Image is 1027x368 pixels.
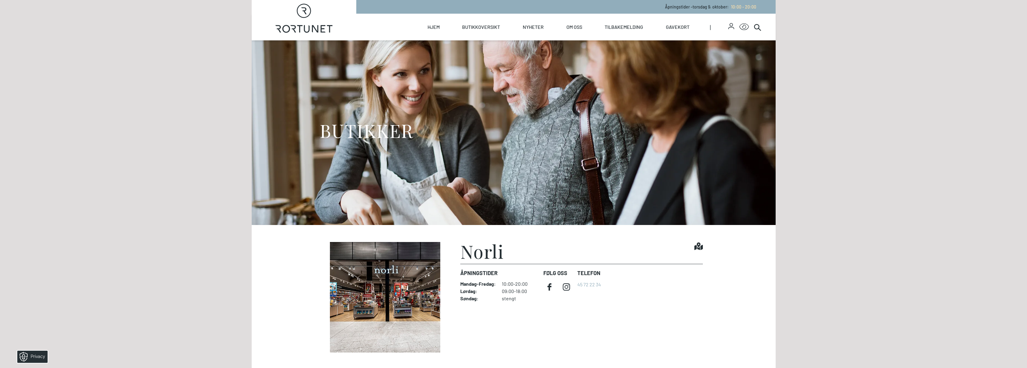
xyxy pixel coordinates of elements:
div: © Mappedin [504,134,519,138]
h1: BUTIKKER [320,119,413,142]
span: 10:00 - 20:00 [731,4,756,9]
dd: stengt [502,295,539,302]
p: Åpningstider - torsdag 9. oktober : [665,4,756,10]
a: Om oss [566,14,582,40]
button: Open Accessibility Menu [739,22,749,32]
a: Butikkoversikt [462,14,500,40]
dt: FØLG OSS [543,269,572,277]
dt: Lørdag : [460,288,496,294]
iframe: Manage Preferences [6,349,55,365]
a: Nyheter [523,14,544,40]
dd: 09:00-18:00 [502,288,539,294]
span: | [710,14,729,40]
details: Attribution [502,133,524,138]
a: facebook [543,281,555,293]
dt: Telefon [577,269,601,277]
a: Gavekort [666,14,690,40]
a: 45 72 22 34 [577,281,601,287]
dt: Søndag : [460,295,496,302]
h1: Norli [460,242,504,260]
dd: 10:00-20:00 [502,281,539,287]
a: Tilbakemelding [605,14,643,40]
a: instagram [560,281,572,293]
dt: Mandag - Fredag : [460,281,496,287]
dt: Åpningstider [460,269,539,277]
a: Hjem [428,14,440,40]
a: 10:00 - 20:00 [729,4,756,9]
